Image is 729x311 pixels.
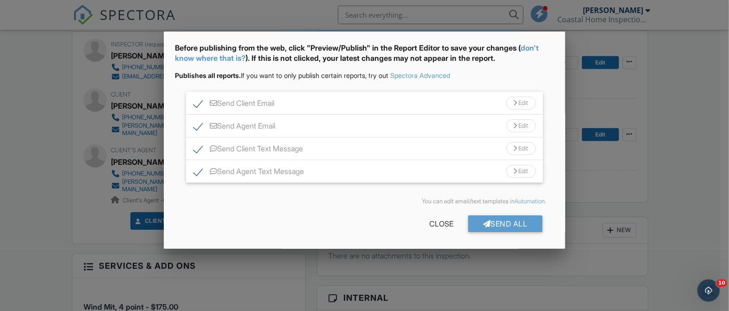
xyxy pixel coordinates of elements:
label: Send Agent Email [194,122,275,133]
div: Send All [468,215,542,232]
div: Edit [506,142,536,155]
span: If you want to only publish certain reports, try out [175,71,388,79]
strong: Publishes all reports. [175,71,241,79]
div: You can edit email/text templates in . [182,198,546,205]
a: Automation [515,198,545,205]
a: Spectora Advanced [390,71,450,79]
div: Close [414,215,468,232]
div: Before publishing from the web, click "Preview/Publish" in the Report Editor to save your changes... [175,43,554,71]
div: Edit [506,119,536,132]
div: Edit [506,97,536,110]
label: Send Agent Text Message [194,167,304,179]
a: don't know where that is? [175,43,539,63]
span: 10 [716,279,727,287]
iframe: Intercom live chat [697,279,720,302]
label: Send Client Email [194,99,274,110]
label: Send Client Text Message [194,144,303,156]
div: Edit [506,165,536,178]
